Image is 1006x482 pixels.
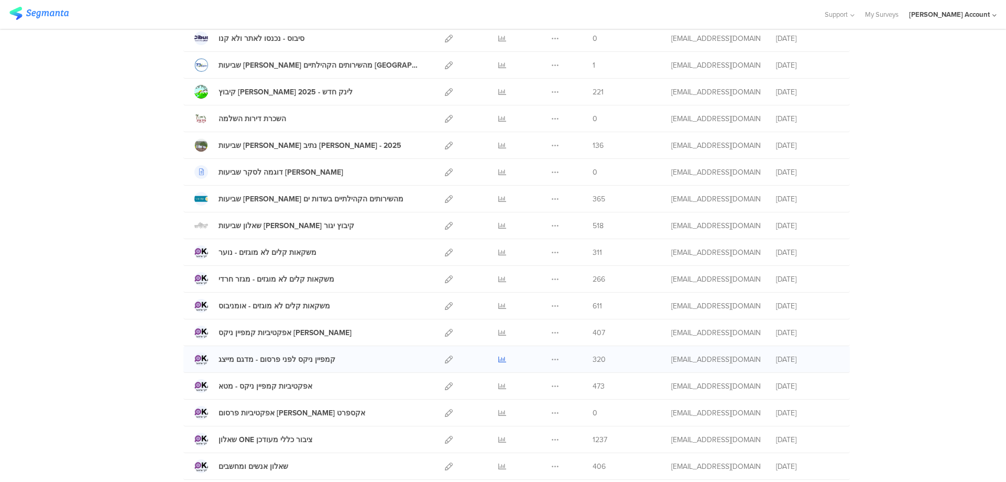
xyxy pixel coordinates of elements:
span: 266 [593,274,605,285]
div: משקאות קלים לא מוגזים - אומניבוס [218,301,330,312]
div: שביעות רצון מהשירותים הקהילתיים בשדות ים [218,194,403,205]
div: [DATE] [776,113,839,124]
div: [DATE] [776,408,839,419]
div: שביעות רצון נתיב הלה - 2025 [218,140,401,151]
div: אפקטיביות פרסום מן אקספרט [218,408,365,419]
div: קמפיין ניקס לפני פרסום - מדגם מייצג [218,354,335,365]
a: אפקטיביות קמפיין ניקס - מטא [194,379,312,393]
div: [DATE] [776,60,839,71]
div: miri@miridikman.co.il [671,194,760,205]
div: אפקטיביות קמפיין ניקס טיקטוק [218,327,352,338]
span: 1 [593,60,595,71]
span: 221 [593,87,604,98]
span: 473 [593,381,605,392]
a: משקאות קלים לא מוגזים - מגזר חרדי [194,272,334,286]
a: קמפיין ניקס לפני פרסום - מדגם מייצג [194,352,335,366]
div: [DATE] [776,461,839,472]
span: 0 [593,113,597,124]
a: השכרת דירות השלמה [194,112,286,125]
span: 365 [593,194,605,205]
div: [DATE] [776,220,839,231]
div: [DATE] [776,434,839,445]
div: miri@miridikman.co.il [671,113,760,124]
div: דוגמה לסקר שביעות רצון [218,167,343,178]
div: [DATE] [776,167,839,178]
a: שביעות [PERSON_NAME] מהשירותים הקהילתיים בשדות ים [194,192,403,206]
a: שביעות [PERSON_NAME] נתיב [PERSON_NAME] - 2025 [194,138,401,152]
div: אפקטיביות קמפיין ניקס - מטא [218,381,312,392]
div: miri@miridikman.co.il [671,434,760,445]
div: [DATE] [776,33,839,44]
div: miri@miridikman.co.il [671,408,760,419]
div: miri@miridikman.co.il [671,87,760,98]
div: [DATE] [776,327,839,338]
div: שאלון ONE ציבור כללי מעודכן [218,434,312,445]
div: miri@miridikman.co.il [671,274,760,285]
div: miri@miridikman.co.il [671,140,760,151]
a: שאלון אנשים ומחשבים [194,459,288,473]
div: משקאות קלים לא מוגזים - נוער [218,247,316,258]
div: משקאות קלים לא מוגזים - מגזר חרדי [218,274,334,285]
img: segmanta logo [9,7,69,20]
a: שביעות [PERSON_NAME] מהשירותים הקהילתיים [GEOGRAPHIC_DATA] [194,58,422,72]
div: miri@miridikman.co.il [671,461,760,472]
div: סיבוס - נכנסו לאתר ולא קנו [218,33,304,44]
div: [DATE] [776,247,839,258]
span: 518 [593,220,604,231]
div: miri@miridikman.co.il [671,33,760,44]
div: [DATE] [776,274,839,285]
div: miri@miridikman.co.il [671,167,760,178]
span: 0 [593,33,597,44]
a: משקאות קלים לא מוגזים - אומניבוס [194,299,330,313]
div: [DATE] [776,354,839,365]
div: השכרת דירות השלמה [218,113,286,124]
div: miri@miridikman.co.il [671,247,760,258]
span: Support [825,9,848,19]
span: 136 [593,140,604,151]
span: 0 [593,408,597,419]
a: סיבוס - נכנסו לאתר ולא קנו [194,31,304,45]
div: miri@miridikman.co.il [671,381,760,392]
div: miri@miridikman.co.il [671,301,760,312]
div: [PERSON_NAME] Account [909,9,990,19]
div: miri@miridikman.co.il [671,354,760,365]
a: אפקטיביות קמפיין ניקס [PERSON_NAME] [194,326,352,339]
div: miri@miridikman.co.il [671,60,760,71]
div: [DATE] [776,87,839,98]
div: [DATE] [776,140,839,151]
div: קיבוץ עינת 2025 - לינק חדש [218,87,353,98]
span: 311 [593,247,602,258]
span: 320 [593,354,606,365]
div: [DATE] [776,381,839,392]
div: שביעות רצון מהשירותים הקהילתיים בשדה בוקר [218,60,422,71]
span: 406 [593,461,606,472]
span: 0 [593,167,597,178]
a: שאלון ONE ציבור כללי מעודכן [194,433,312,446]
span: 407 [593,327,605,338]
a: שאלון שביעות [PERSON_NAME] קיבוץ יגור [194,219,354,232]
div: miri@miridikman.co.il [671,327,760,338]
span: 1237 [593,434,607,445]
div: miri@miridikman.co.il [671,220,760,231]
a: קיבוץ [PERSON_NAME] 2025 - לינק חדש [194,85,353,99]
div: שאלון אנשים ומחשבים [218,461,288,472]
a: משקאות קלים לא מוגזים - נוער [194,245,316,259]
span: 611 [593,301,602,312]
div: [DATE] [776,194,839,205]
div: [DATE] [776,301,839,312]
a: דוגמה לסקר שביעות [PERSON_NAME] [194,165,343,179]
div: שאלון שביעות רצון קיבוץ יגור [218,220,354,231]
a: אפקטיביות פרסום [PERSON_NAME] אקספרט [194,406,365,420]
